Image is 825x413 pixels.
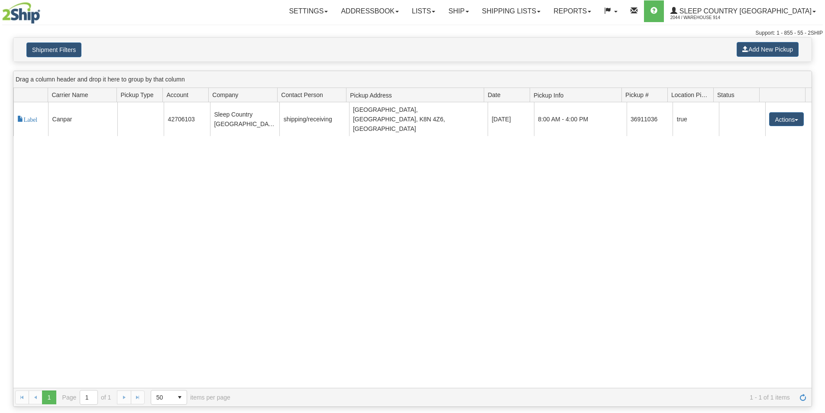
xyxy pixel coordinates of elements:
[17,116,37,122] span: Label
[42,390,56,404] span: Page 1
[627,102,673,136] td: 36911036
[151,390,230,405] span: items per page
[547,0,598,22] a: Reports
[796,390,810,404] a: Refresh
[769,112,804,126] button: Actions
[737,42,799,57] button: Add New Pickup
[671,91,710,99] span: Location Pickup
[677,7,812,15] span: Sleep Country [GEOGRAPHIC_DATA]
[2,29,823,37] div: Support: 1 - 855 - 55 - 2SHIP
[805,162,824,250] iframe: chat widget
[349,102,488,136] td: [GEOGRAPHIC_DATA], [GEOGRAPHIC_DATA], K8N 4Z6, [GEOGRAPHIC_DATA]
[442,0,475,22] a: Ship
[625,91,649,99] span: Pickup #
[350,88,484,102] span: Pickup Address
[120,91,153,99] span: Pickup Type
[164,102,210,136] td: 42706103
[48,102,117,136] td: Canpar
[151,390,187,405] span: Page sizes drop down
[80,390,97,404] input: Page 1
[62,390,111,405] span: Page of 1
[405,0,442,22] a: Lists
[534,88,621,102] span: Pickup Info
[717,91,734,99] span: Status
[673,102,719,136] td: true
[282,0,334,22] a: Settings
[476,0,547,22] a: Shipping lists
[17,116,37,123] a: Label
[52,91,88,99] span: Carrier Name
[488,102,534,136] td: [DATE]
[212,91,238,99] span: Company
[173,390,187,404] span: select
[166,91,188,99] span: Account
[534,102,627,136] td: 8:00 AM - 4:00 PM
[488,91,501,99] span: Date
[210,102,279,136] td: Sleep Country [GEOGRAPHIC_DATA]
[279,102,349,136] td: shipping/receiving
[281,91,323,99] span: Contact Person
[334,0,405,22] a: Addressbook
[156,393,168,402] span: 50
[13,71,812,88] div: grid grouping header
[243,394,790,401] span: 1 - 1 of 1 items
[670,13,735,22] span: 2044 / Warehouse 914
[664,0,822,22] a: Sleep Country [GEOGRAPHIC_DATA] 2044 / Warehouse 914
[26,42,81,57] button: Shipment Filters
[2,2,40,24] img: logo2044.jpg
